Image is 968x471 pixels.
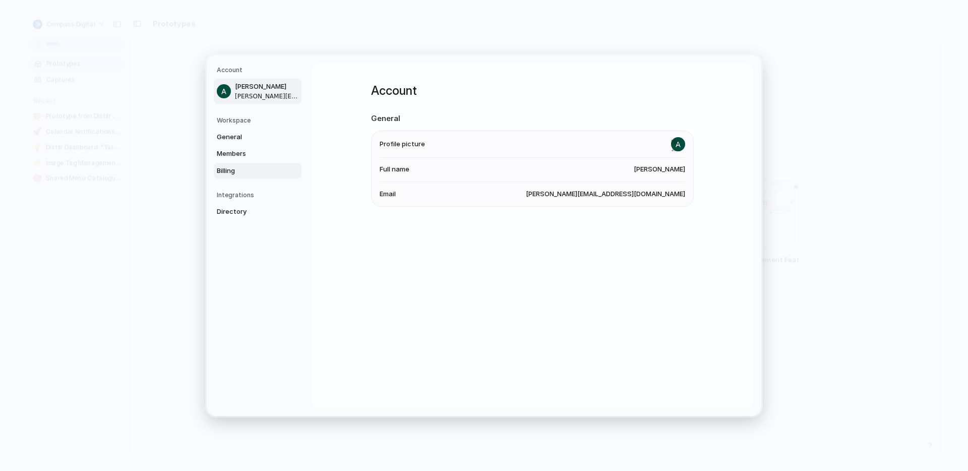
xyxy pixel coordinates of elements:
[217,191,301,200] h5: Integrations
[526,189,685,199] span: [PERSON_NAME][EMAIL_ADDRESS][DOMAIN_NAME]
[235,82,299,92] span: [PERSON_NAME]
[235,91,299,100] span: [PERSON_NAME][EMAIL_ADDRESS][DOMAIN_NAME]
[214,204,301,220] a: Directory
[214,129,301,145] a: General
[217,149,281,159] span: Members
[217,207,281,217] span: Directory
[217,115,301,125] h5: Workspace
[634,164,685,174] span: [PERSON_NAME]
[380,164,409,174] span: Full name
[217,66,301,75] h5: Account
[214,146,301,162] a: Members
[380,189,396,199] span: Email
[217,132,281,142] span: General
[371,82,694,100] h1: Account
[380,139,425,149] span: Profile picture
[217,165,281,175] span: Billing
[214,162,301,179] a: Billing
[214,79,301,104] a: [PERSON_NAME][PERSON_NAME][EMAIL_ADDRESS][DOMAIN_NAME]
[371,113,694,125] h2: General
